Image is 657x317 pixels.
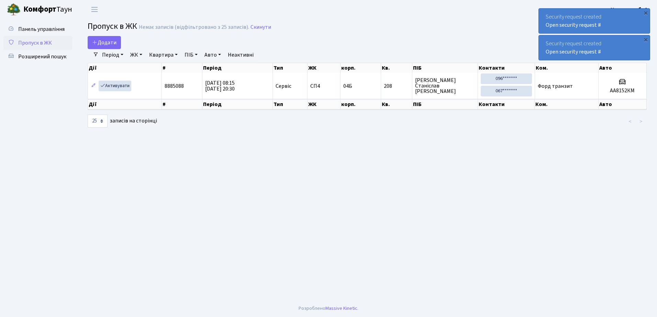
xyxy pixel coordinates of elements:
th: Дії [88,99,162,109]
th: Авто [599,99,647,109]
th: Ком. [535,99,598,109]
th: ПІБ [412,99,478,109]
span: СП4 [310,83,337,89]
th: Кв. [381,99,412,109]
th: корп. [341,63,381,73]
th: корп. [341,99,381,109]
span: [DATE] 08:15 [DATE] 20:30 [205,79,235,93]
a: Скинути [250,24,271,31]
span: Панель управління [18,25,65,33]
select: записів на сторінці [88,115,108,128]
div: Розроблено . [299,305,358,312]
th: Авто [599,63,647,73]
div: × [642,9,649,16]
span: Додати [92,39,116,46]
span: Таун [23,4,72,15]
a: ПІБ [182,49,200,61]
a: Розширений пошук [3,50,72,63]
a: Період [99,49,126,61]
th: ЖК [308,99,341,109]
a: ЖК [127,49,145,61]
th: Ком. [535,63,599,73]
th: Дії [88,63,162,73]
div: Security request created [539,9,650,33]
a: Додати [88,36,121,49]
a: Авто [202,49,224,61]
b: Консьєрж б. 4. [611,6,649,13]
span: Форд транзит [538,82,573,90]
div: × [642,36,649,43]
a: Активувати [99,81,131,91]
th: Контакти [478,99,535,109]
div: Security request created [539,35,650,60]
span: 8885088 [165,82,184,90]
span: Пропуск в ЖК [18,39,52,47]
th: Період [202,63,273,73]
a: Консьєрж б. 4. [611,5,649,14]
th: Тип [273,63,308,73]
img: logo.png [7,3,21,16]
h5: АА8152КМ [601,87,644,94]
th: Тип [273,99,307,109]
th: # [162,63,202,73]
a: Пропуск в ЖК [3,36,72,50]
span: Пропуск в ЖК [88,20,137,32]
span: [PERSON_NAME] Станіслав [PERSON_NAME] [415,78,475,94]
th: Контакти [478,63,535,73]
label: записів на сторінці [88,115,157,128]
span: 04Б [343,82,352,90]
span: Сервіс [276,83,291,89]
span: Розширений пошук [18,53,66,60]
a: Квартира [146,49,180,61]
a: Панель управління [3,22,72,36]
th: Кв. [381,63,412,73]
div: Немає записів (відфільтровано з 25 записів). [139,24,249,31]
th: ПІБ [412,63,478,73]
th: ЖК [308,63,341,73]
a: Неактивні [225,49,256,61]
b: Комфорт [23,4,56,15]
a: Open security request # [546,48,601,56]
th: Період [202,99,273,109]
a: Massive Kinetic [325,305,357,312]
a: Open security request # [546,21,601,29]
span: 208 [384,83,409,89]
th: # [162,99,202,109]
button: Переключити навігацію [86,4,103,15]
